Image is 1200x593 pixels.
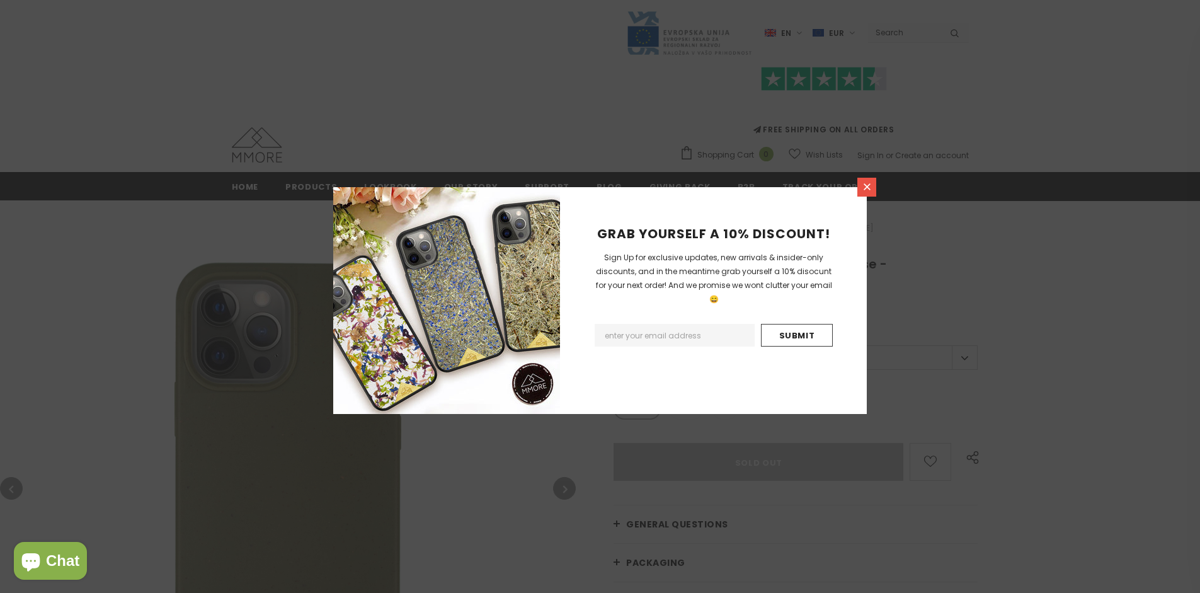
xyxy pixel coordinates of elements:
[596,252,832,304] span: Sign Up for exclusive updates, new arrivals & insider-only discounts, and in the meantime grab yo...
[595,324,755,347] input: Email Address
[761,324,833,347] input: Submit
[857,178,876,197] a: Close
[10,542,91,583] inbox-online-store-chat: Shopify online store chat
[597,225,830,243] span: GRAB YOURSELF A 10% DISCOUNT!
